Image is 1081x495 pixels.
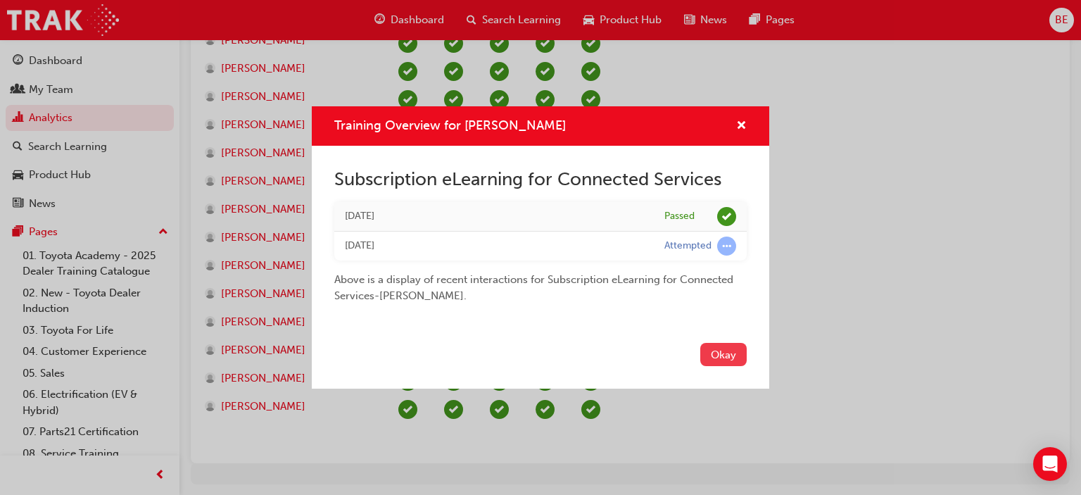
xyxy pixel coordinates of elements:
[664,239,712,253] div: Attempted
[717,237,736,256] span: learningRecordVerb_ATTEMPT-icon
[1033,447,1067,481] div: Open Intercom Messenger
[345,238,643,254] div: Tue Mar 11 2025 10:53:11 GMT+1100 (Australian Eastern Daylight Time)
[664,210,695,223] div: Passed
[736,120,747,133] span: cross-icon
[700,343,747,366] button: Okay
[736,118,747,135] button: cross-icon
[334,261,747,303] div: Above is a display of recent interactions for Subscription eLearning for Connected Services - [PE...
[312,106,769,389] div: Training Overview for Sam Kheir
[717,207,736,226] span: learningRecordVerb_PASS-icon
[345,208,643,225] div: Tue Mar 11 2025 10:55:17 GMT+1100 (Australian Eastern Daylight Time)
[334,118,566,133] span: Training Overview for [PERSON_NAME]
[334,168,747,191] h2: Subscription eLearning for Connected Services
